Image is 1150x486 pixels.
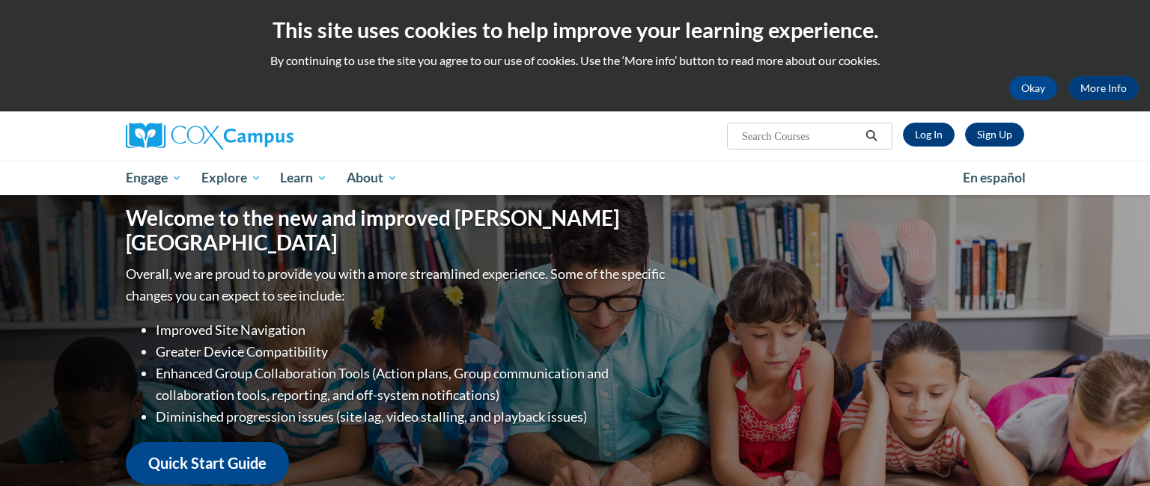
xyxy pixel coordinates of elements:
[963,170,1026,185] span: En español
[1009,76,1057,100] button: Okay
[201,169,261,187] span: Explore
[280,169,327,187] span: Learn
[270,161,337,195] a: Learn
[126,123,410,150] a: Cox Campus
[1068,76,1139,100] a: More Info
[192,161,271,195] a: Explore
[337,161,407,195] a: About
[156,363,669,406] li: Enhanced Group Collaboration Tools (Action plans, Group communication and collaboration tools, re...
[103,161,1047,195] div: Main menu
[740,127,860,145] input: Search Courses
[156,319,669,341] li: Improved Site Navigation
[126,206,669,256] h1: Welcome to the new and improved [PERSON_NAME][GEOGRAPHIC_DATA]
[903,123,955,147] a: Log In
[126,263,669,307] p: Overall, we are proud to provide you with a more streamlined experience. Some of the specific cha...
[126,123,293,150] img: Cox Campus
[11,15,1139,45] h2: This site uses cookies to help improve your learning experience.
[156,341,669,363] li: Greater Device Compatibility
[860,127,883,145] button: Search
[953,162,1035,194] a: En español
[347,169,398,187] span: About
[11,52,1139,69] p: By continuing to use the site you agree to our use of cookies. Use the ‘More info’ button to read...
[126,169,182,187] span: Engage
[965,123,1024,147] a: Register
[1090,426,1138,474] iframe: Button to launch messaging window
[156,406,669,428] li: Diminished progression issues (site lag, video stalling, and playback issues)
[126,442,289,485] a: Quick Start Guide
[116,161,192,195] a: Engage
